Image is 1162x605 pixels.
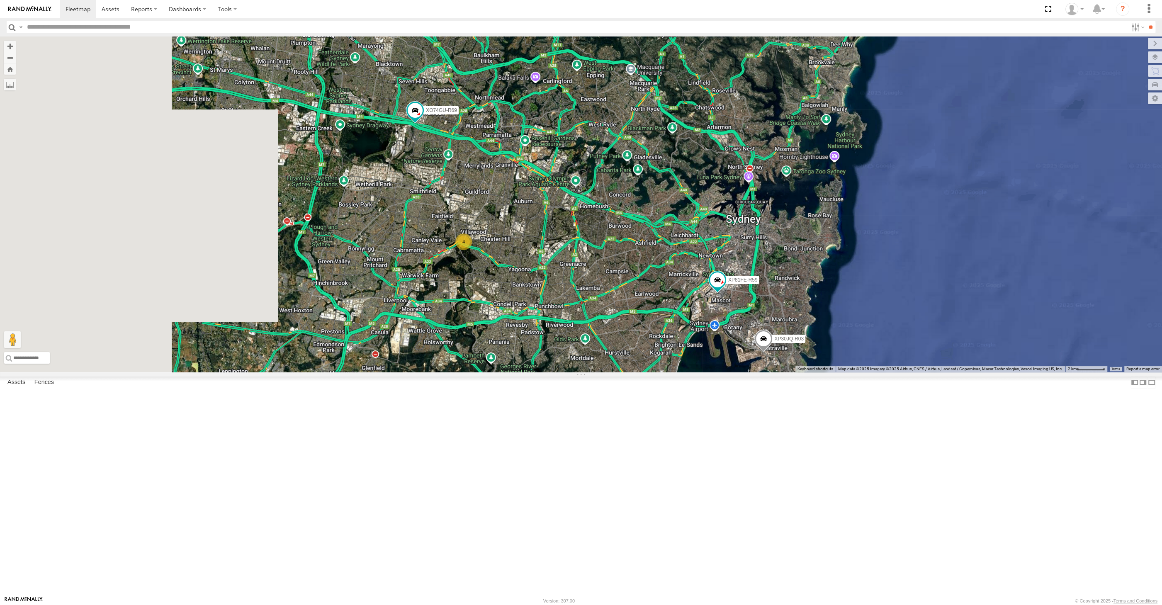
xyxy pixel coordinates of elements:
[1113,598,1157,603] a: Terms and Conditions
[1065,366,1107,372] button: Map Scale: 2 km per 63 pixels
[1147,377,1156,389] label: Hide Summary Table
[1068,367,1077,371] span: 2 km
[1062,3,1087,15] div: Quang MAC
[3,377,29,388] label: Assets
[1126,367,1160,371] a: Report a map error
[4,79,16,90] label: Measure
[17,21,24,33] label: Search Query
[455,233,472,250] div: 4
[1139,377,1147,389] label: Dock Summary Table to the Right
[4,331,21,348] button: Drag Pegman onto the map to open Street View
[838,367,1063,371] span: Map data ©2025 Imagery ©2025 Airbus, CNES / Airbus, Landsat / Copernicus, Maxar Technologies, Vex...
[1130,377,1139,389] label: Dock Summary Table to the Left
[1128,21,1146,33] label: Search Filter Options
[543,598,575,603] div: Version: 307.00
[4,52,16,63] button: Zoom out
[774,336,804,342] span: XP30JQ-R03
[8,6,51,12] img: rand-logo.svg
[4,63,16,75] button: Zoom Home
[1116,2,1129,16] i: ?
[30,377,58,388] label: Fences
[797,366,833,372] button: Keyboard shortcuts
[426,107,457,113] span: XO74GU-R69
[728,277,758,283] span: XP81FE-R59
[1148,92,1162,104] label: Map Settings
[5,597,43,605] a: Visit our Website
[4,41,16,52] button: Zoom in
[1075,598,1157,603] div: © Copyright 2025 -
[1111,367,1120,371] a: Terms (opens in new tab)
